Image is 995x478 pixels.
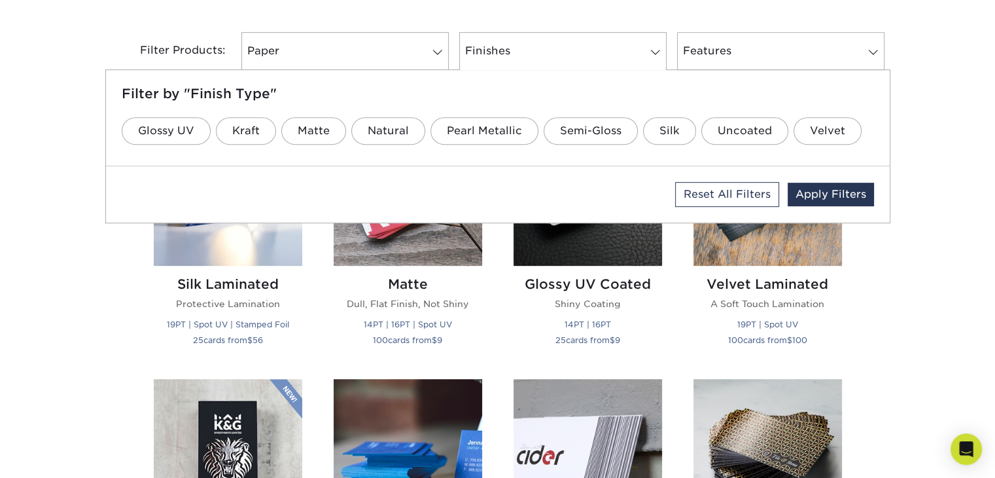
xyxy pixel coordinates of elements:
span: 56 [253,335,263,345]
a: Paper [241,32,449,70]
span: $ [247,335,253,345]
a: Matte [281,117,346,145]
small: 19PT | Spot UV | Stamped Foil [167,320,289,329]
a: Reset All Filters [675,182,779,207]
a: Apply Filters [788,183,874,206]
a: Silk Laminated Business Cards Silk Laminated Protective Lamination 19PT | Spot UV | Stamped Foil ... [154,117,302,363]
span: 9 [615,335,620,345]
span: $ [787,335,792,345]
div: Open Intercom Messenger [951,433,982,465]
h5: Filter by "Finish Type" [122,86,874,101]
span: 9 [437,335,442,345]
img: New Product [270,379,302,418]
span: $ [432,335,437,345]
span: 100 [373,335,388,345]
div: Filter Products: [105,32,236,70]
small: cards from [555,335,620,345]
small: cards from [728,335,807,345]
a: Features [677,32,884,70]
small: 19PT | Spot UV [737,320,798,329]
a: Finishes [459,32,667,70]
small: cards from [193,335,263,345]
a: Pearl Metallic [430,117,538,145]
a: Silk [643,117,696,145]
a: Velvet Laminated Business Cards Velvet Laminated A Soft Touch Lamination 19PT | Spot UV 100cards ... [693,117,842,363]
h2: Matte [334,276,482,292]
a: Kraft [216,117,276,145]
a: Semi-Gloss [544,117,638,145]
a: Velvet [794,117,862,145]
a: Glossy UV [122,117,211,145]
span: 25 [193,335,203,345]
span: 100 [728,335,743,345]
p: A Soft Touch Lamination [693,297,842,310]
a: Glossy UV Coated Business Cards Glossy UV Coated Shiny Coating 14PT | 16PT 25cards from$9 [514,117,662,363]
span: $ [610,335,615,345]
small: 14PT | 16PT [565,320,611,329]
a: Uncoated [701,117,788,145]
p: Dull, Flat Finish, Not Shiny [334,297,482,310]
p: Shiny Coating [514,297,662,310]
h2: Silk Laminated [154,276,302,292]
span: 100 [792,335,807,345]
a: Natural [351,117,425,145]
h2: Glossy UV Coated [514,276,662,292]
small: 14PT | 16PT | Spot UV [364,320,452,329]
p: Protective Lamination [154,297,302,310]
small: cards from [373,335,442,345]
span: 25 [555,335,566,345]
h2: Velvet Laminated [693,276,842,292]
a: Matte Business Cards Matte Dull, Flat Finish, Not Shiny 14PT | 16PT | Spot UV 100cards from$9 [334,117,482,363]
